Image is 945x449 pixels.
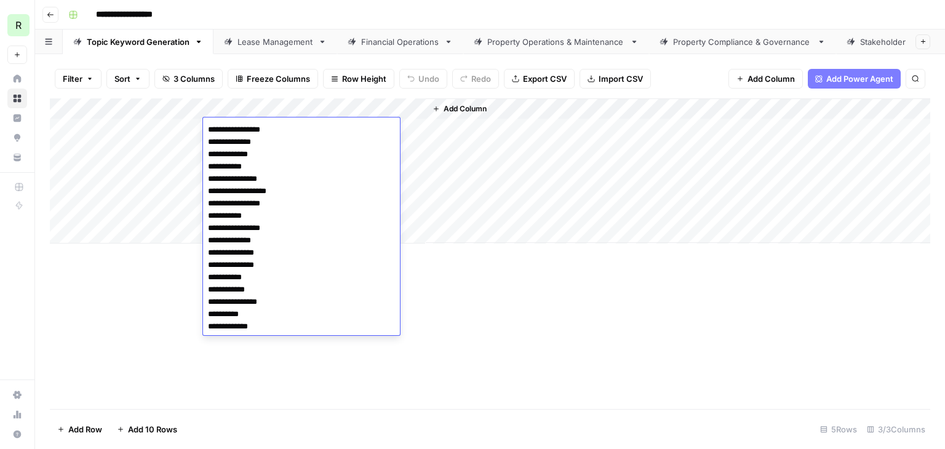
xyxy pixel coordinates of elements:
button: Filter [55,69,102,89]
button: Import CSV [580,69,651,89]
a: Home [7,69,27,89]
button: Add 10 Rows [110,419,185,439]
a: Browse [7,89,27,108]
button: Add Column [728,69,803,89]
button: Add Column [428,101,492,117]
span: Sort [114,73,130,85]
span: Add Row [68,423,102,435]
button: Export CSV [504,69,575,89]
span: Add Column [748,73,795,85]
button: Add Power Agent [808,69,901,89]
div: Property Operations & Maintenance [487,36,625,48]
span: Filter [63,73,82,85]
button: Freeze Columns [228,69,318,89]
span: R [15,18,22,33]
span: Freeze Columns [247,73,310,85]
button: Redo [452,69,499,89]
div: Financial Operations [361,36,439,48]
a: Property Operations & Maintenance [463,30,649,54]
a: Insights [7,108,27,128]
button: 3 Columns [154,69,223,89]
span: Add Power Agent [826,73,893,85]
div: Topic Keyword Generation [87,36,189,48]
span: Row Height [342,73,386,85]
button: Workspace: Re-Leased [7,10,27,41]
div: Lease Management [237,36,313,48]
button: Sort [106,69,150,89]
span: Add Column [444,103,487,114]
a: Settings [7,385,27,405]
div: 5 Rows [815,419,862,439]
div: 3/3 Columns [862,419,930,439]
a: Opportunities [7,128,27,148]
button: Help + Support [7,424,27,444]
span: 3 Columns [173,73,215,85]
span: Add 10 Rows [128,423,177,435]
button: Undo [399,69,447,89]
a: Topic Keyword Generation [63,30,213,54]
a: Financial Operations [337,30,463,54]
a: Property Compliance & Governance [649,30,836,54]
span: Redo [471,73,491,85]
a: Lease Management [213,30,337,54]
div: Property Compliance & Governance [673,36,812,48]
span: Import CSV [599,73,643,85]
a: Usage [7,405,27,424]
a: Your Data [7,148,27,167]
button: Row Height [323,69,394,89]
span: Undo [418,73,439,85]
button: Add Row [50,419,110,439]
span: Export CSV [523,73,567,85]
